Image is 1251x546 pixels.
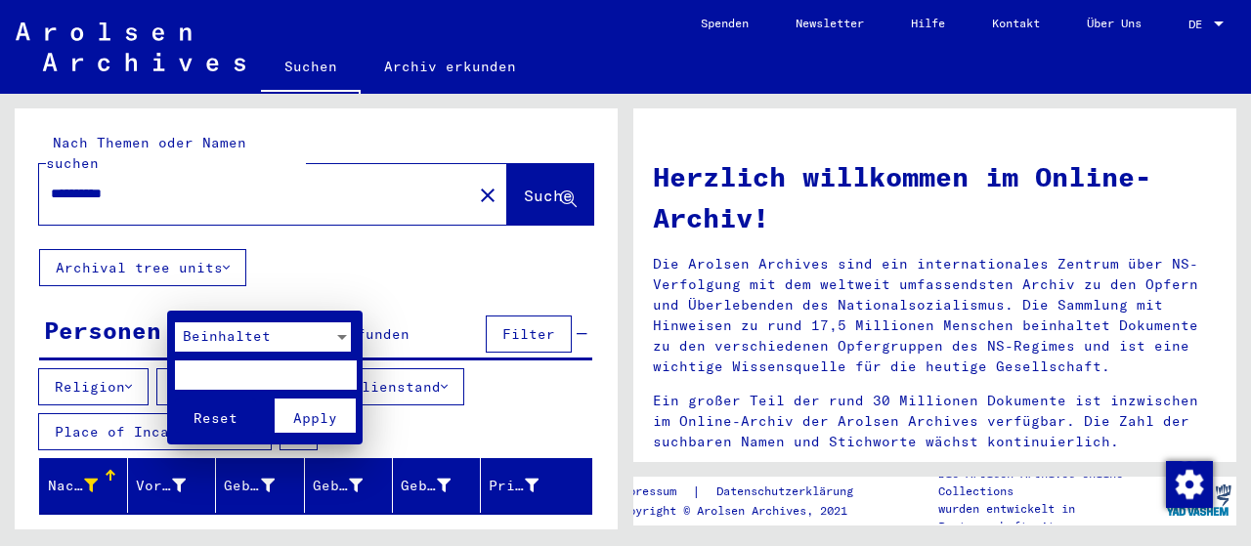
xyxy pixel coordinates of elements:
[1165,460,1212,507] div: Zustimmung ändern
[1166,461,1213,508] img: Zustimmung ändern
[183,327,271,345] span: Beinhaltet
[275,399,356,433] button: Apply
[293,409,337,427] span: Apply
[175,399,256,433] button: Reset
[194,409,237,427] span: Reset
